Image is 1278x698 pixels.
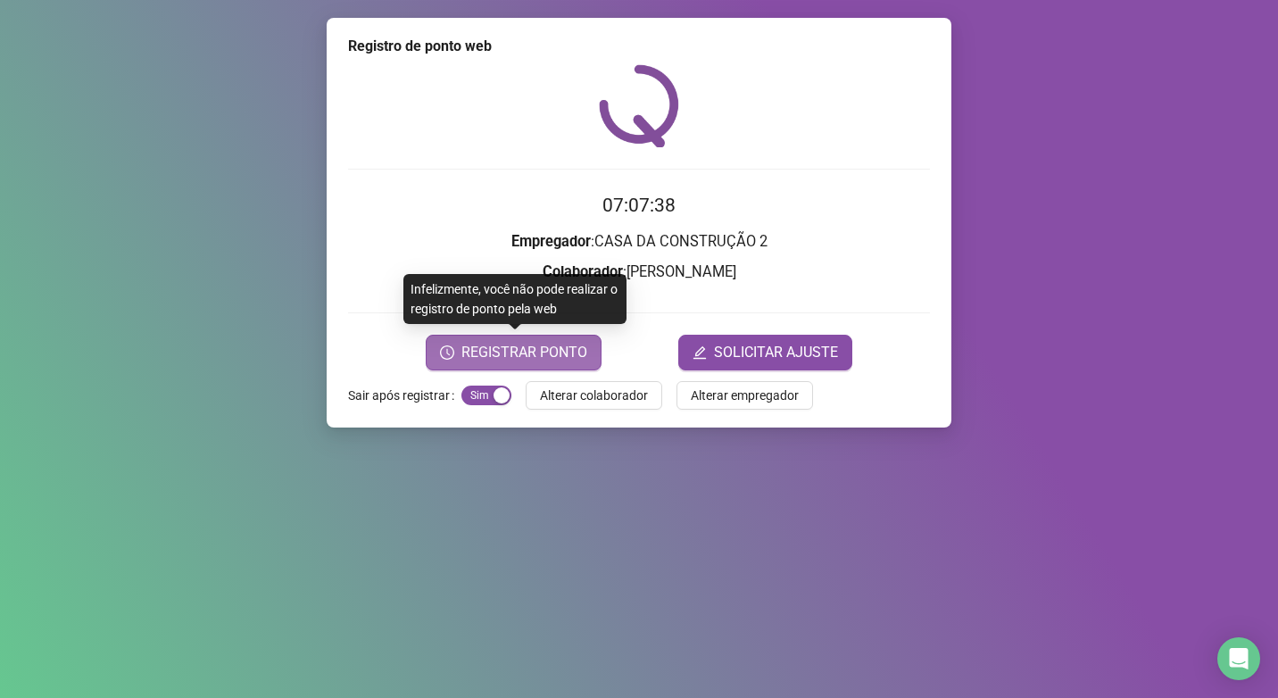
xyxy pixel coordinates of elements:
[714,342,838,363] span: SOLICITAR AJUSTE
[691,386,799,405] span: Alterar empregador
[348,381,461,410] label: Sair após registrar
[440,345,454,360] span: clock-circle
[426,335,602,370] button: REGISTRAR PONTO
[693,345,707,360] span: edit
[461,342,587,363] span: REGISTRAR PONTO
[403,274,627,324] div: Infelizmente, você não pode realizar o registro de ponto pela web
[1217,637,1260,680] div: Open Intercom Messenger
[511,233,591,250] strong: Empregador
[348,261,930,284] h3: : [PERSON_NAME]
[348,36,930,57] div: Registro de ponto web
[678,335,852,370] button: editSOLICITAR AJUSTE
[526,381,662,410] button: Alterar colaborador
[602,195,676,216] time: 07:07:38
[676,381,813,410] button: Alterar empregador
[540,386,648,405] span: Alterar colaborador
[543,263,623,280] strong: Colaborador
[599,64,679,147] img: QRPoint
[348,230,930,253] h3: : CASA DA CONSTRUÇÃO 2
